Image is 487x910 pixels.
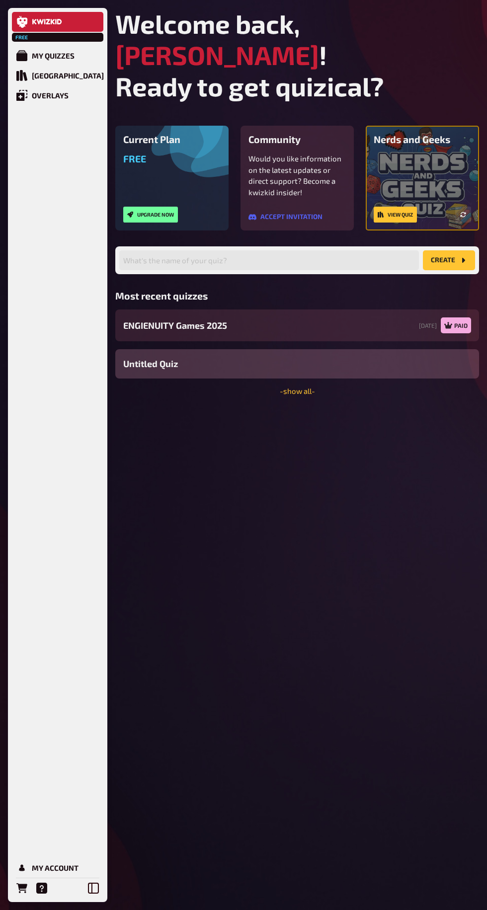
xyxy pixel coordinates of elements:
h3: Most recent quizzes [115,290,479,302]
p: Would you like information on the latest updates or direct support? Become a kwizkid insider! [248,153,346,198]
h3: Nerds and Geeks [374,134,471,145]
div: Paid [441,317,471,333]
span: Untitled Quiz [123,357,178,371]
div: My Account [32,863,79,872]
h3: Community [248,134,346,145]
span: Free [13,34,31,40]
button: create [423,250,475,270]
a: Untitled Quiz [115,349,479,379]
div: Overlays [32,91,69,100]
div: [GEOGRAPHIC_DATA] [32,71,104,80]
h3: Current Plan [123,134,221,145]
small: [DATE] [419,321,437,330]
input: What's the name of your quiz? [119,250,419,270]
a: View quiz [374,207,417,223]
h1: Welcome back, ! Ready to get quizical? [115,8,479,102]
a: ENGIENUITY Games 2025[DATE]Paid [115,309,479,341]
a: Orders [12,878,32,898]
span: [PERSON_NAME] [115,39,319,71]
div: My Quizzes [32,51,75,60]
a: My Quizzes [12,46,103,66]
a: My Account [12,858,103,878]
a: Quiz Library [12,66,103,85]
a: Accept invitation [248,213,323,221]
span: Free [123,153,146,164]
a: -show all- [280,386,315,395]
span: ENGIENUITY Games 2025 [123,319,227,332]
button: Upgrade now [123,207,178,223]
a: Help [32,878,52,898]
a: Overlays [12,85,103,105]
